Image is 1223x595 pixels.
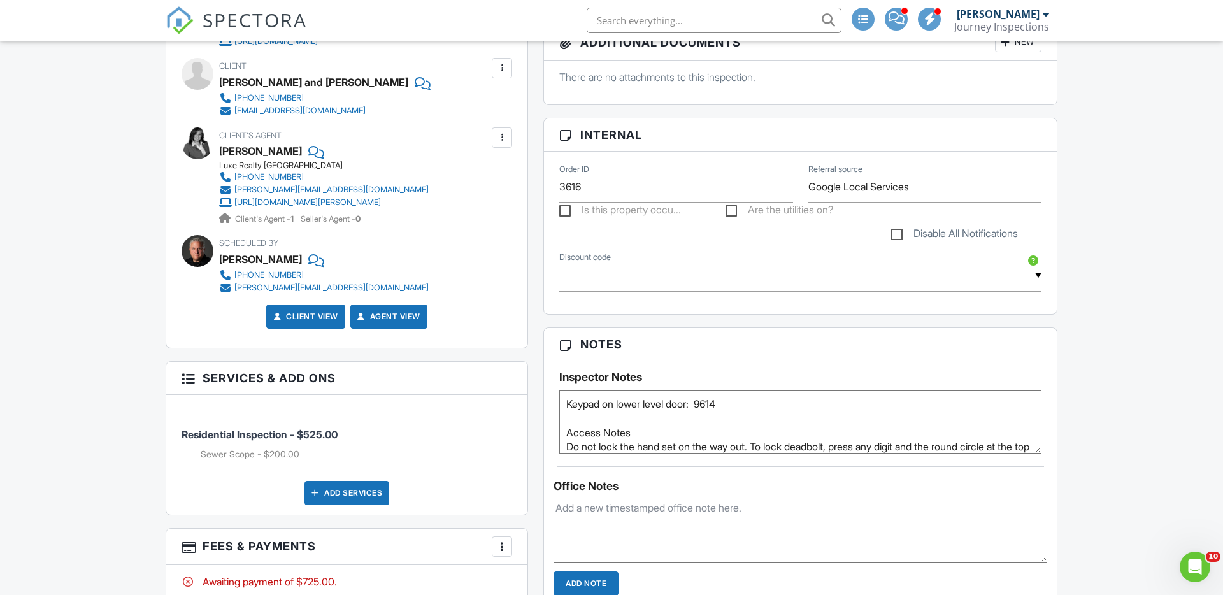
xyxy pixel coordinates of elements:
div: [URL][DOMAIN_NAME][PERSON_NAME] [234,197,381,208]
div: Awaiting payment of $725.00. [182,575,512,589]
div: New [995,32,1041,52]
div: [PHONE_NUMBER] [234,270,304,280]
a: SPECTORA [166,17,307,44]
h3: Fees & Payments [166,529,527,565]
label: Are the utilities on? [726,204,833,220]
div: [PERSON_NAME][EMAIL_ADDRESS][DOMAIN_NAME] [234,283,429,293]
input: Search everything... [587,8,841,33]
a: [URL][DOMAIN_NAME][PERSON_NAME] [219,196,429,209]
a: Agent View [355,310,420,323]
iframe: Intercom live chat [1180,552,1210,582]
div: [PERSON_NAME] [957,8,1040,20]
span: 10 [1206,552,1220,562]
div: [PERSON_NAME][EMAIL_ADDRESS][DOMAIN_NAME] [234,185,429,195]
h3: Internal [544,118,1057,152]
span: Client [219,61,247,71]
strong: 0 [355,214,361,224]
div: [EMAIL_ADDRESS][DOMAIN_NAME] [234,106,366,116]
a: [EMAIL_ADDRESS][DOMAIN_NAME] [219,104,420,117]
a: Client View [271,310,338,323]
div: [PERSON_NAME] and [PERSON_NAME] [219,73,408,92]
span: SPECTORA [203,6,307,33]
span: Scheduled By [219,238,278,248]
div: [PERSON_NAME] [219,250,302,269]
li: Service: Residential Inspection [182,405,512,471]
p: There are no attachments to this inspection. [559,70,1041,84]
div: [PHONE_NUMBER] [234,93,304,103]
div: [PHONE_NUMBER] [234,172,304,182]
h3: Notes [544,328,1057,361]
label: Disable All Notifications [891,227,1018,243]
strong: 1 [290,214,294,224]
div: Luxe Realty [GEOGRAPHIC_DATA] [219,161,439,171]
a: [PERSON_NAME] [219,141,302,161]
h3: Additional Documents [544,24,1057,61]
label: Referral source [808,164,862,175]
img: The Best Home Inspection Software - Spectora [166,6,194,34]
a: [PHONE_NUMBER] [219,171,429,183]
h3: Services & Add ons [166,362,527,395]
span: Client's Agent - [235,214,296,224]
label: Is this property occupied? [559,204,681,220]
div: Office Notes [554,480,1047,492]
div: Journey Inspections [954,20,1049,33]
span: Residential Inspection - $525.00 [182,428,338,441]
label: Discount code [559,252,611,263]
a: [PERSON_NAME][EMAIL_ADDRESS][DOMAIN_NAME] [219,183,429,196]
div: Add Services [304,481,389,505]
h5: Inspector Notes [559,371,1041,384]
a: [PHONE_NUMBER] [219,269,429,282]
span: Seller's Agent - [301,214,361,224]
label: Order ID [559,164,589,175]
a: [PHONE_NUMBER] [219,92,420,104]
span: Client's Agent [219,131,282,140]
a: [PERSON_NAME][EMAIL_ADDRESS][DOMAIN_NAME] [219,282,429,294]
li: Add on: Sewer Scope [201,448,512,461]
